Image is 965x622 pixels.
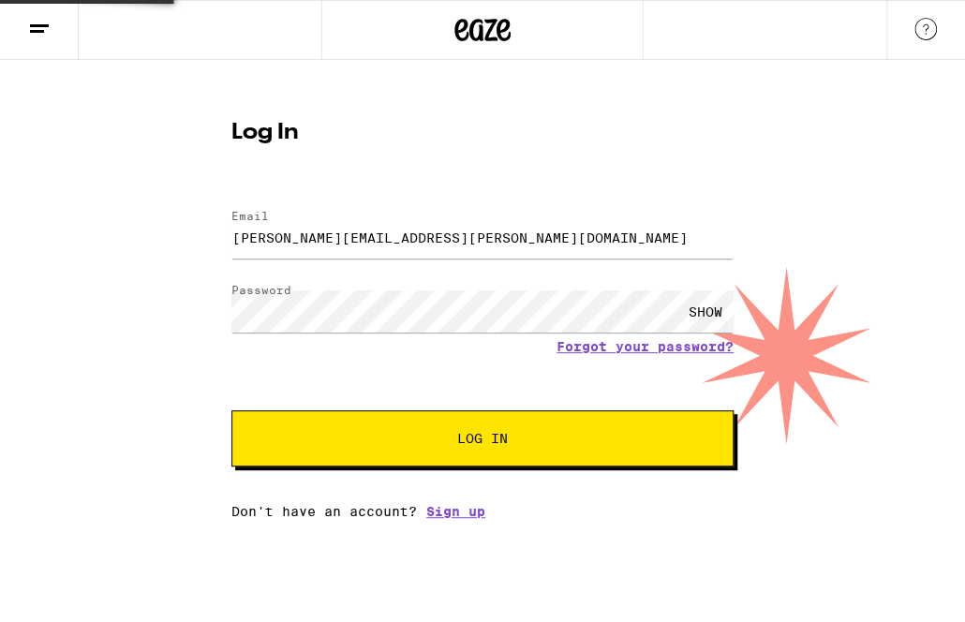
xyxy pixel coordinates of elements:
label: Email [231,210,269,222]
input: Email [231,216,734,259]
span: Hi. Need any help? [11,13,135,28]
button: Log In [231,410,734,466]
div: SHOW [677,290,734,333]
span: Log In [457,432,508,445]
label: Password [231,284,291,296]
h1: Log In [231,122,734,144]
div: Don't have an account? [231,504,734,519]
a: Sign up [426,504,485,519]
a: Forgot your password? [557,339,734,354]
